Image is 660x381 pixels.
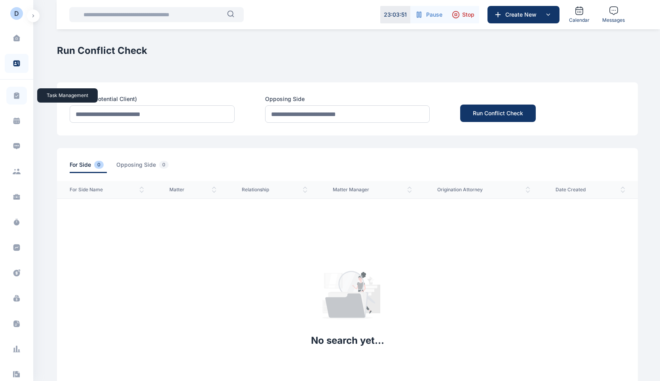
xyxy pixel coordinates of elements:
[566,3,593,27] a: Calendar
[70,161,116,173] a: for side0
[502,11,543,19] span: Create New
[462,11,474,19] span: Stop
[333,187,412,193] span: Matter Manager
[602,17,625,23] span: Messages
[116,161,172,173] span: opposing side
[94,161,104,169] span: 0
[116,161,181,173] a: opposing side0
[447,6,479,23] button: Stop
[169,187,216,193] span: Matter
[70,161,107,173] span: for side
[14,9,19,18] div: D
[384,11,407,19] p: 23 : 03 : 51
[10,10,23,22] button: D
[426,11,442,19] span: Pause
[265,95,430,103] label: Opposing Side
[569,17,590,23] span: Calendar
[242,187,307,193] span: Relationship
[460,105,536,122] button: Run Conflict Check
[556,187,625,193] span: Date Created
[311,334,384,347] h2: No search yet...
[473,109,523,117] div: Run Conflict Check
[599,3,628,27] a: Messages
[437,187,530,193] span: Origination Attorney
[159,161,169,169] span: 0
[57,44,638,57] h2: Run Conflict Check
[70,95,235,103] label: For Side (Potential Client)
[70,187,144,193] span: For Side Name
[410,6,447,23] button: Pause
[487,6,559,23] button: Create New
